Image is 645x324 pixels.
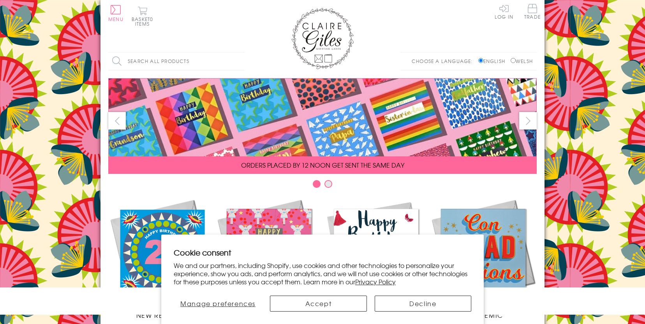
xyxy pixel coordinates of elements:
[313,180,321,188] button: Carousel Page 1 (Current Slide)
[478,58,509,65] label: English
[412,58,477,65] p: Choose a language:
[322,198,430,320] a: Birthdays
[478,58,483,63] input: English
[174,247,471,258] h2: Cookie consent
[511,58,516,63] input: Welsh
[519,112,537,130] button: next
[291,8,354,69] img: Claire Giles Greetings Cards
[430,198,537,320] a: Academic
[495,4,513,19] a: Log In
[108,112,126,130] button: prev
[355,277,396,286] a: Privacy Policy
[108,53,245,70] input: Search all products
[174,296,262,312] button: Manage preferences
[132,6,153,26] button: Basket0 items
[241,160,404,170] span: ORDERS PLACED BY 12 NOON GET SENT THE SAME DAY
[237,53,245,70] input: Search
[524,4,541,19] span: Trade
[135,16,153,27] span: 0 items
[524,4,541,21] a: Trade
[270,296,367,312] button: Accept
[108,5,123,21] button: Menu
[108,198,215,320] a: New Releases
[511,58,533,65] label: Welsh
[174,261,471,285] p: We and our partners, including Shopify, use cookies and other technologies to personalize your ex...
[108,180,537,192] div: Carousel Pagination
[215,198,322,320] a: Christmas
[375,296,471,312] button: Decline
[324,180,332,188] button: Carousel Page 2
[180,299,256,308] span: Manage preferences
[108,16,123,23] span: Menu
